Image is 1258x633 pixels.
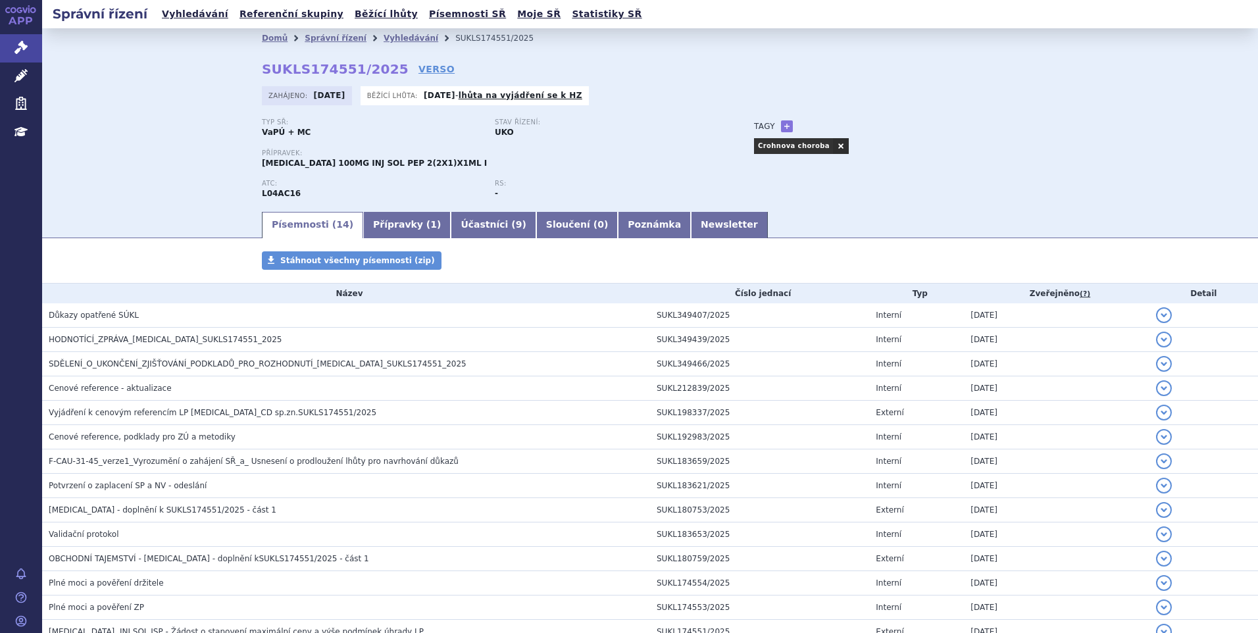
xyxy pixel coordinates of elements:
abbr: (?) [1080,290,1090,299]
span: Externí [876,505,903,515]
span: Zahájeno: [268,90,310,101]
span: Interní [876,578,901,588]
span: [MEDICAL_DATA] 100MG INJ SOL PEP 2(2X1)X1ML I [262,159,487,168]
strong: SUKLS174551/2025 [262,61,409,77]
span: Externí [876,554,903,563]
p: RS: [495,180,715,188]
span: Stáhnout všechny písemnosti (zip) [280,256,435,265]
h2: Správní řízení [42,5,158,23]
a: Písemnosti SŘ [425,5,510,23]
span: Interní [876,603,901,612]
th: Detail [1149,284,1258,303]
a: Domů [262,34,288,43]
button: detail [1156,405,1172,420]
td: [DATE] [964,328,1149,352]
a: Moje SŘ [513,5,565,23]
p: - [424,90,582,101]
button: detail [1156,380,1172,396]
td: SUKL174554/2025 [650,571,869,595]
td: SUKL174553/2025 [650,595,869,620]
strong: - [495,189,498,198]
td: [DATE] [964,547,1149,571]
td: [DATE] [964,571,1149,595]
td: SUKL212839/2025 [650,376,869,401]
strong: VaPÚ + MC [262,128,311,137]
span: Interní [876,335,901,344]
a: Běžící lhůty [351,5,422,23]
a: Vyhledávání [158,5,232,23]
a: lhůta na vyjádření se k HZ [459,91,582,100]
a: Vyhledávání [384,34,438,43]
th: Číslo jednací [650,284,869,303]
td: SUKL183621/2025 [650,474,869,498]
strong: [DATE] [424,91,455,100]
span: 14 [336,219,349,230]
td: SUKL349407/2025 [650,303,869,328]
span: Cenové reference, podklady pro ZÚ a metodiky [49,432,236,442]
span: F-CAU-31-45_verze1_Vyrozumění o zahájení SŘ_a_ Usnesení o prodloužení lhůty pro navrhování důkazů [49,457,459,466]
li: SUKLS174551/2025 [455,28,551,48]
a: Poznámka [618,212,691,238]
td: SUKL180759/2025 [650,547,869,571]
span: Tremfya - doplnění k SUKLS174551/2025 - část 1 [49,505,276,515]
button: detail [1156,429,1172,445]
span: Plné moci a pověření ZP [49,603,144,612]
td: SUKL349439/2025 [650,328,869,352]
strong: GUSELKUMAB [262,189,301,198]
strong: [DATE] [314,91,345,100]
th: Typ [869,284,964,303]
td: [DATE] [964,449,1149,474]
td: SUKL183653/2025 [650,522,869,547]
strong: UKO [495,128,514,137]
span: Důkazy opatřené SÚKL [49,311,139,320]
span: SDĚLENÍ_O_UKONČENÍ_ZJIŠŤOVÁNÍ_PODKLADŮ_PRO_ROZHODNUTÍ_TREMFYA_SUKLS174551_2025 [49,359,466,368]
span: Interní [876,457,901,466]
a: Písemnosti (14) [262,212,363,238]
td: SUKL198337/2025 [650,401,869,425]
a: Crohnova choroba [754,138,833,154]
button: detail [1156,332,1172,347]
button: detail [1156,478,1172,494]
span: Interní [876,530,901,539]
p: ATC: [262,180,482,188]
span: Plné moci a pověření držitele [49,578,164,588]
td: [DATE] [964,303,1149,328]
span: Validační protokol [49,530,119,539]
td: SUKL183659/2025 [650,449,869,474]
a: Účastníci (9) [451,212,536,238]
td: [DATE] [964,474,1149,498]
a: Referenční skupiny [236,5,347,23]
td: SUKL180753/2025 [650,498,869,522]
button: detail [1156,599,1172,615]
td: [DATE] [964,425,1149,449]
a: Stáhnout všechny písemnosti (zip) [262,251,441,270]
td: [DATE] [964,401,1149,425]
a: + [781,120,793,132]
span: 9 [516,219,522,230]
td: [DATE] [964,595,1149,620]
span: Běžící lhůta: [367,90,420,101]
span: Interní [876,311,901,320]
button: detail [1156,551,1172,567]
td: [DATE] [964,352,1149,376]
p: Přípravek: [262,149,728,157]
span: HODNOTÍCÍ_ZPRÁVA_TREMFYA_SUKLS174551_2025 [49,335,282,344]
button: detail [1156,307,1172,323]
span: Interní [876,481,901,490]
span: Potvrzení o zaplacení SP a NV - odeslání [49,481,207,490]
td: [DATE] [964,376,1149,401]
h3: Tagy [754,118,775,134]
a: Sloučení (0) [536,212,618,238]
td: SUKL192983/2025 [650,425,869,449]
td: SUKL349466/2025 [650,352,869,376]
p: Stav řízení: [495,118,715,126]
button: detail [1156,453,1172,469]
button: detail [1156,526,1172,542]
button: detail [1156,356,1172,372]
a: Newsletter [691,212,768,238]
td: [DATE] [964,498,1149,522]
span: Interní [876,359,901,368]
th: Zveřejněno [964,284,1149,303]
span: 0 [597,219,604,230]
td: [DATE] [964,522,1149,547]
